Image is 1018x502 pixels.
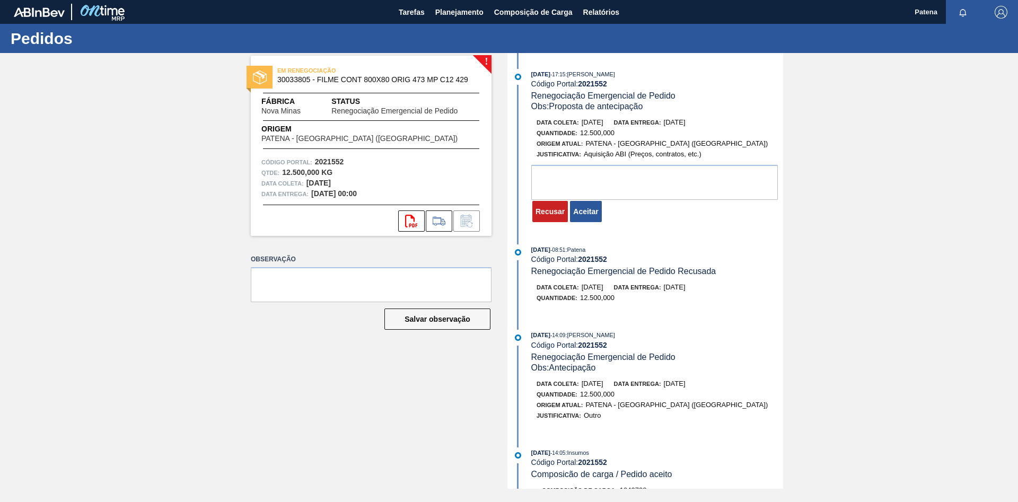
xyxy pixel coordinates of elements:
[585,139,768,147] span: PATENA - [GEOGRAPHIC_DATA] ([GEOGRAPHIC_DATA])
[531,246,550,253] span: [DATE]
[261,135,458,143] span: PATENA - [GEOGRAPHIC_DATA] ([GEOGRAPHIC_DATA])
[584,150,701,158] span: Aquisição ABI (Preços, contratos, etc.)
[311,189,357,198] strong: [DATE] 00:00
[331,96,481,107] span: Status
[277,65,426,76] span: EM RENEGOCIAÇÃO
[398,210,425,232] div: Abrir arquivo PDF
[261,107,301,115] span: Nova Minas
[261,168,279,178] span: Qtde :
[515,452,521,459] img: atual
[282,168,332,177] strong: 12.500,000 KG
[384,309,490,330] button: Salvar observação
[565,246,585,253] span: : Patena
[537,151,581,157] span: Justificativa:
[565,450,589,456] span: : Insumos
[261,189,309,199] span: Data entrega:
[614,119,661,126] span: Data entrega:
[277,76,470,84] span: 30033805 - FILME CONT 800X80 ORIG 473 MP C12 429
[614,284,661,290] span: Data entrega:
[531,470,672,479] span: Composicão de carga / Pedido aceito
[426,210,452,232] div: Ir para Composição de Carga
[531,363,596,372] span: Obs: Antecipação
[664,118,686,126] span: [DATE]
[578,255,607,263] strong: 2021552
[542,487,617,494] span: Composição de Carga :
[664,380,686,387] span: [DATE]
[531,353,675,362] span: Renegociação Emergencial de Pedido
[531,91,675,100] span: Renegociação Emergencial de Pedido
[515,249,521,256] img: atual
[399,6,425,19] span: Tarefas
[537,130,577,136] span: Quantidade :
[531,332,550,338] span: [DATE]
[614,381,661,387] span: Data entrega:
[664,283,686,291] span: [DATE]
[565,71,615,77] span: : [PERSON_NAME]
[531,71,550,77] span: [DATE]
[531,458,783,466] div: Código Portal:
[550,450,565,456] span: - 14:05
[537,295,577,301] span: Quantidade :
[584,411,601,419] span: Outro
[585,401,768,409] span: PATENA - [GEOGRAPHIC_DATA] ([GEOGRAPHIC_DATA])
[570,201,601,222] button: Aceitar
[14,7,65,17] img: TNhmsLtSVTkK8tSr43FrP2fwEKptu5GPRR3wAAAABJRU5ErkJggg==
[946,5,980,20] button: Notificações
[261,96,331,107] span: Fábrica
[565,332,615,338] span: : [PERSON_NAME]
[582,283,603,291] span: [DATE]
[582,380,603,387] span: [DATE]
[537,391,577,398] span: Quantidade :
[253,71,267,84] img: status
[531,80,783,88] div: Código Portal:
[578,458,607,466] strong: 2021552
[261,178,304,189] span: Data coleta:
[580,129,615,137] span: 12.500,000
[261,157,312,168] span: Código Portal:
[11,32,199,45] h1: Pedidos
[580,390,615,398] span: 12.500,000
[550,72,565,77] span: - 17:15
[251,252,492,267] label: Observação
[531,102,643,111] span: Obs: Proposta de antecipação
[531,341,783,349] div: Código Portal:
[435,6,484,19] span: Planejamento
[582,118,603,126] span: [DATE]
[315,157,344,166] strong: 2021552
[531,267,716,276] span: Renegociação Emergencial de Pedido Recusada
[537,140,583,147] span: Origem Atual:
[261,124,481,135] span: Origem
[620,486,647,494] span: 1840708
[515,74,521,80] img: atual
[550,332,565,338] span: - 14:09
[583,6,619,19] span: Relatórios
[537,381,579,387] span: Data coleta:
[306,179,331,187] strong: [DATE]
[550,247,565,253] span: - 08:51
[580,294,615,302] span: 12.500,000
[494,6,573,19] span: Composição de Carga
[995,6,1007,19] img: Logout
[531,255,783,263] div: Código Portal:
[578,341,607,349] strong: 2021552
[537,119,579,126] span: Data coleta:
[537,402,583,408] span: Origem Atual:
[537,412,581,419] span: Justificativa:
[532,201,568,222] button: Recusar
[515,334,521,341] img: atual
[331,107,458,115] span: Renegociação Emergencial de Pedido
[537,284,579,290] span: Data coleta:
[531,450,550,456] span: [DATE]
[578,80,607,88] strong: 2021552
[453,210,480,232] div: Informar alteração no pedido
